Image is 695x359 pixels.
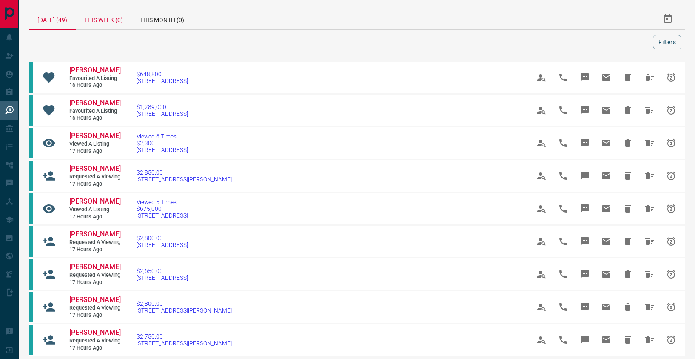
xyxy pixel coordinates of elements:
[575,231,595,252] span: Message
[69,108,120,115] span: Favourited a Listing
[553,330,573,350] span: Call
[29,9,76,30] div: [DATE] (49)
[69,213,120,221] span: 17 hours ago
[618,67,638,88] span: Hide
[29,193,33,224] div: condos.ca
[575,198,595,219] span: Message
[69,230,120,239] a: [PERSON_NAME]
[69,206,120,213] span: Viewed a Listing
[137,198,188,205] span: Viewed 5 Times
[618,100,638,121] span: Hide
[137,71,188,78] span: $648,800
[553,100,573,121] span: Call
[137,146,188,153] span: [STREET_ADDRESS]
[69,99,121,107] span: [PERSON_NAME]
[531,100,552,121] span: View Profile
[69,132,121,140] span: [PERSON_NAME]
[596,297,616,317] span: Email
[69,164,121,172] span: [PERSON_NAME]
[137,212,188,219] span: [STREET_ADDRESS]
[575,67,595,88] span: Message
[137,176,232,183] span: [STREET_ADDRESS][PERSON_NAME]
[618,297,638,317] span: Hide
[137,169,232,183] a: $2,850.00[STREET_ADDRESS][PERSON_NAME]
[69,263,121,271] span: [PERSON_NAME]
[69,279,120,286] span: 17 hours ago
[69,173,120,181] span: Requested a Viewing
[137,78,188,84] span: [STREET_ADDRESS]
[137,267,188,274] span: $2,650.00
[76,9,131,29] div: This Week (0)
[639,67,660,88] span: Hide All from Kayla Padavattan
[69,337,120,345] span: Requested a Viewing
[639,100,660,121] span: Hide All from Kayla Padavattan
[639,231,660,252] span: Hide All from Chia Okubuiro
[639,166,660,186] span: Hide All from Chia Okubuiro
[69,66,121,74] span: [PERSON_NAME]
[137,333,232,347] a: $2,750.00[STREET_ADDRESS][PERSON_NAME]
[137,169,232,176] span: $2,850.00
[661,166,681,186] span: Snooze
[137,300,232,307] span: $2,800.00
[69,230,121,238] span: [PERSON_NAME]
[137,140,188,146] span: $2,300
[69,181,120,188] span: 17 hours ago
[596,67,616,88] span: Email
[137,235,188,248] a: $2,800.00[STREET_ADDRESS]
[575,133,595,153] span: Message
[69,82,120,89] span: 16 hours ago
[137,110,188,117] span: [STREET_ADDRESS]
[618,330,638,350] span: Hide
[29,292,33,322] div: condos.ca
[137,300,232,314] a: $2,800.00[STREET_ADDRESS][PERSON_NAME]
[596,231,616,252] span: Email
[69,345,120,352] span: 17 hours ago
[596,100,616,121] span: Email
[661,67,681,88] span: Snooze
[29,161,33,191] div: condos.ca
[653,35,681,49] button: Filters
[69,246,120,253] span: 17 hours ago
[137,267,188,281] a: $2,650.00[STREET_ADDRESS]
[137,103,188,110] span: $1,289,000
[596,198,616,219] span: Email
[137,333,232,340] span: $2,750.00
[531,231,552,252] span: View Profile
[69,296,120,304] a: [PERSON_NAME]
[618,231,638,252] span: Hide
[596,133,616,153] span: Email
[69,239,120,246] span: Requested a Viewing
[661,264,681,284] span: Snooze
[29,128,33,158] div: condos.ca
[575,264,595,284] span: Message
[639,330,660,350] span: Hide All from Chia Okubuiro
[661,133,681,153] span: Snooze
[137,241,188,248] span: [STREET_ADDRESS]
[137,198,188,219] a: Viewed 5 Times$675,000[STREET_ADDRESS]
[69,312,120,319] span: 17 hours ago
[69,148,120,155] span: 17 hours ago
[661,100,681,121] span: Snooze
[137,235,188,241] span: $2,800.00
[531,330,552,350] span: View Profile
[69,328,121,336] span: [PERSON_NAME]
[531,198,552,219] span: View Profile
[596,166,616,186] span: Email
[69,197,121,205] span: [PERSON_NAME]
[137,103,188,117] a: $1,289,000[STREET_ADDRESS]
[553,264,573,284] span: Call
[29,95,33,126] div: condos.ca
[29,62,33,93] div: condos.ca
[639,264,660,284] span: Hide All from Chia Okubuiro
[661,198,681,219] span: Snooze
[575,297,595,317] span: Message
[137,340,232,347] span: [STREET_ADDRESS][PERSON_NAME]
[69,66,120,75] a: [PERSON_NAME]
[137,205,188,212] span: $675,000
[137,274,188,281] span: [STREET_ADDRESS]
[531,133,552,153] span: View Profile
[553,198,573,219] span: Call
[575,166,595,186] span: Message
[29,226,33,257] div: condos.ca
[553,67,573,88] span: Call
